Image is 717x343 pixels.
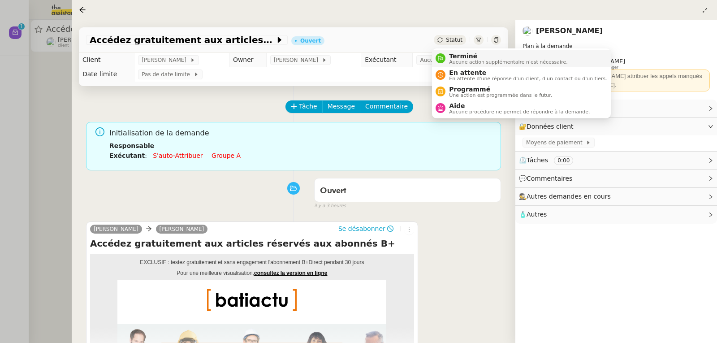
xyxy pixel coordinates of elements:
[140,259,364,265] span: EXCLUSIF : testez gratuitement et sans engagement l'abonnement B+Direct pendant 30 jours
[515,188,717,205] div: 🕵️Autres demandes en cours
[79,67,134,82] td: Date limite
[322,100,360,113] button: Message
[523,26,532,36] img: users%2FnSvcPnZyQ0RA1JfSOxSfyelNlJs1%2Favatar%2Fp1050537-640x427.jpg
[177,270,254,276] span: Pour une meilleure visualisation,
[156,225,208,233] a: [PERSON_NAME]
[212,152,241,159] a: Groupe a
[449,69,607,76] span: En attente
[527,193,611,200] span: Autres demandes en cours
[519,175,576,182] span: 💬
[519,122,577,132] span: 🔐
[515,206,717,223] div: 🧴Autres
[446,37,462,43] span: Statut
[519,156,581,164] span: ⏲️
[320,187,346,195] span: Ouvert
[254,270,327,276] strong: consultez la version en ligne
[90,35,275,44] span: Accédez gratuitement aux articles réservés aux abonnés B+
[142,70,193,79] span: Pas de date limite
[207,289,297,311] img: naJsYrPZznKP.png
[361,53,413,67] td: Exécutant
[449,76,607,81] span: En attente d'une réponse d'un client, d'un contact ou d'un tiers.
[300,38,321,43] div: Ouvert
[109,127,494,139] span: Initialisation de la demande
[90,225,142,233] a: [PERSON_NAME]
[519,211,547,218] span: 🧴
[527,175,572,182] span: Commentaires
[153,152,203,159] a: S'auto-attribuer
[515,152,717,169] div: ⏲️Tâches 0:00
[274,56,322,65] span: [PERSON_NAME]
[536,26,603,35] a: [PERSON_NAME]
[142,56,190,65] span: [PERSON_NAME]
[527,156,548,164] span: Tâches
[526,72,706,89] div: ⚠️ En l'absence de [PERSON_NAME] attribuer les appels manqués et les e-mails à [PERSON_NAME].
[554,156,573,165] nz-tag: 0:00
[527,123,574,130] span: Données client
[449,93,552,98] span: Une action est programmée dans le futur.
[314,202,346,210] span: il y a 3 heures
[523,43,573,49] span: Plan à la demande
[109,152,145,159] b: Exécutant
[527,211,547,218] span: Autres
[299,101,317,112] span: Tâche
[254,269,327,276] a: consultez la version en ligne
[449,86,552,93] span: Programmé
[109,142,154,149] b: Responsable
[420,56,469,65] span: Aucun exécutant
[515,170,717,187] div: 💬Commentaires
[449,60,567,65] span: Aucune action supplémentaire n'est nécessaire.
[526,138,586,147] span: Moyens de paiement
[79,53,134,67] td: Client
[449,52,567,60] span: Terminé
[449,109,590,114] span: Aucune procédure ne permet de répondre à la demande.
[515,100,717,117] div: ⚙️Procédures
[360,100,413,113] button: Commentaire
[365,101,408,112] span: Commentaire
[90,237,414,250] h4: Accédez gratuitement aux articles réservés aux abonnés B+
[328,101,355,112] span: Message
[229,53,266,67] td: Owner
[515,118,717,135] div: 🔐Données client
[519,193,615,200] span: 🕵️
[335,224,397,234] button: Se désabonner
[449,102,590,109] span: Aide
[285,100,323,113] button: Tâche
[338,224,385,233] span: Se désabonner
[145,152,147,159] span: :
